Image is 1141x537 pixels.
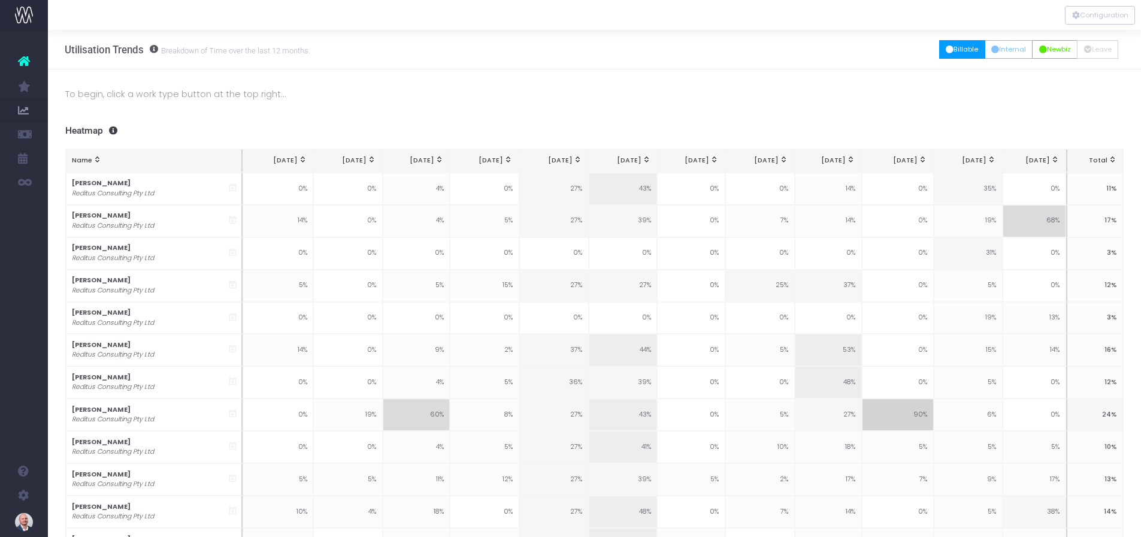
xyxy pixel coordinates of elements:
[313,334,383,366] td: 0%
[243,205,313,237] td: 14%
[243,270,313,302] td: 5%
[657,173,725,205] td: 0%
[1066,302,1124,334] td: 3%
[589,173,658,205] td: 43%
[450,496,519,528] td: 0%
[450,431,519,463] td: 5%
[862,366,934,399] td: 0%
[862,205,934,237] td: 0%
[725,463,795,496] td: 2%
[313,399,383,431] td: 19%
[1003,399,1066,431] td: 0%
[526,156,582,165] div: [DATE]
[519,270,589,302] td: 27%
[862,496,934,528] td: 0%
[15,513,33,531] img: images/default_profile_image.png
[249,156,307,165] div: [DATE]
[72,405,131,414] strong: [PERSON_NAME]
[657,334,725,366] td: 0%
[934,237,1003,270] td: 31%
[589,463,658,496] td: 39%
[383,270,450,302] td: 5%
[795,334,862,366] td: 53%
[383,463,450,496] td: 11%
[862,237,934,270] td: 0%
[313,366,383,399] td: 0%
[383,366,450,399] td: 4%
[1003,205,1066,237] td: 68%
[934,366,1003,399] td: 5%
[65,44,310,56] h3: Utilisation Trends
[72,156,235,165] div: Name
[383,399,450,431] td: 60%
[383,205,450,237] td: 4%
[313,237,383,270] td: 0%
[589,431,658,463] td: 41%
[862,270,934,302] td: 0%
[383,496,450,528] td: 18%
[1066,270,1124,302] td: 12%
[450,399,519,431] td: 8%
[1073,156,1117,165] div: Total
[1009,156,1060,165] div: [DATE]
[1003,173,1066,205] td: 0%
[1066,431,1124,463] td: 10%
[72,382,154,392] i: Reditus Consulting Pty Ltd
[725,237,795,270] td: 0%
[313,431,383,463] td: 0%
[519,149,589,173] th: Dec 24: activate to sort column ascending
[1003,237,1066,270] td: 0%
[72,438,131,447] strong: [PERSON_NAME]
[795,237,862,270] td: 0%
[383,149,450,173] th: Oct 24: activate to sort column ascending
[725,270,795,302] td: 25%
[657,302,725,334] td: 0%
[320,156,376,165] div: [DATE]
[725,496,795,528] td: 7%
[72,479,154,489] i: Reditus Consulting Pty Ltd
[1066,463,1124,496] td: 13%
[862,149,934,173] th: May 25: activate to sort column ascending
[589,496,658,528] td: 48%
[243,149,313,173] th: Aug 24: activate to sort column ascending
[1003,431,1066,463] td: 5%
[72,286,154,295] i: Reditus Consulting Pty Ltd
[657,237,725,270] td: 0%
[72,350,154,360] i: Reditus Consulting Pty Ltd
[383,173,450,205] td: 4%
[934,463,1003,496] td: 9%
[72,211,131,220] strong: [PERSON_NAME]
[450,270,519,302] td: 15%
[450,463,519,496] td: 12%
[313,302,383,334] td: 0%
[158,44,310,56] small: Breakdown of Time over the last 12 months.
[725,149,795,173] th: Mar 25: activate to sort column ascending
[383,431,450,463] td: 4%
[519,302,589,334] td: 0%
[65,125,1124,137] h3: Heatmap
[868,156,927,165] div: [DATE]
[450,334,519,366] td: 2%
[795,205,862,237] td: 14%
[795,149,862,173] th: Apr 25: activate to sort column ascending
[1066,496,1124,528] td: 14%
[72,502,131,511] strong: [PERSON_NAME]
[72,189,154,198] i: Reditus Consulting Pty Ltd
[934,431,1003,463] td: 5%
[1003,366,1066,399] td: 0%
[383,302,450,334] td: 0%
[66,149,243,173] th: Name: activate to sort column ascending
[934,334,1003,366] td: 15%
[72,243,131,252] strong: [PERSON_NAME]
[1066,334,1124,366] td: 16%
[519,237,589,270] td: 0%
[934,302,1003,334] td: 19%
[939,40,985,59] button: Billable
[519,496,589,528] td: 27%
[1032,40,1078,59] button: Newbiz
[65,87,1124,101] p: To begin, click a work type button at the top right...
[1066,173,1124,205] td: 11%
[72,512,154,521] i: Reditus Consulting Pty Ltd
[313,270,383,302] td: 0%
[72,447,154,457] i: Reditus Consulting Pty Ltd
